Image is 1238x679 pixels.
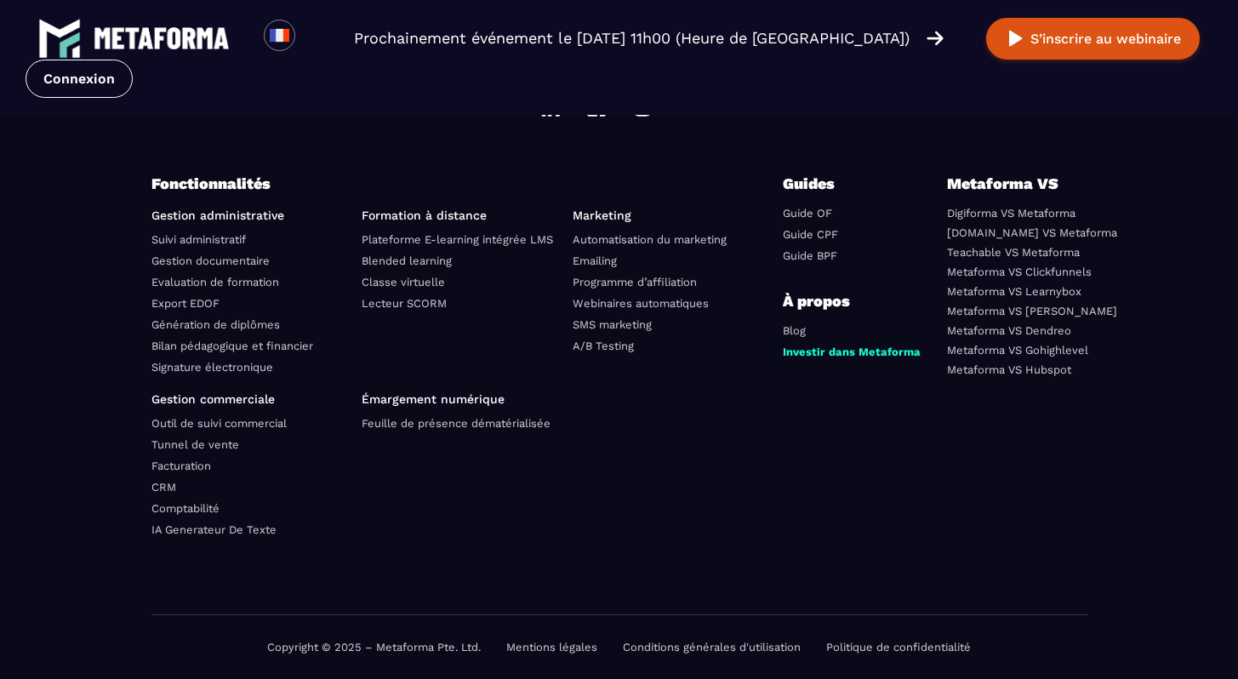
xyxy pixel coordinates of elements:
[783,324,806,337] a: Blog
[362,254,452,267] a: Blended learning
[151,361,273,374] a: Signature électronique
[151,254,270,267] a: Gestion documentaire
[362,297,447,310] a: Lecteur SCORM
[783,228,838,241] a: Guide CPF
[151,233,246,246] a: Suivi administratif
[783,249,837,262] a: Guide BPF
[151,172,784,196] p: Fonctionnalités
[151,459,211,472] a: Facturation
[947,363,1071,376] a: Metaforma VS Hubspot
[38,17,81,60] img: logo
[947,207,1075,220] a: Digiforma VS Metaforma
[26,60,133,98] a: Connexion
[94,27,230,49] img: logo
[573,254,617,267] a: Emailing
[151,417,287,430] a: Outil de suivi commercial
[362,417,551,430] a: Feuille de présence dématérialisée
[362,392,560,406] p: Émargement numérique
[947,324,1071,337] a: Metaforma VS Dendreo
[986,18,1200,60] button: S’inscrire au webinaire
[362,233,553,246] a: Plateforme E-learning intégrée LMS
[573,297,709,310] a: Webinaires automatiques
[151,523,277,536] a: IA Generateur De Texte
[783,289,933,313] p: À propos
[295,20,337,57] div: Search for option
[927,29,944,48] img: arrow-right
[151,438,239,451] a: Tunnel de vente
[354,26,910,50] p: Prochainement événement le [DATE] 11h00 (Heure de [GEOGRAPHIC_DATA])
[947,305,1117,317] a: Metaforma VS [PERSON_NAME]
[573,339,634,352] a: A/B Testing
[151,339,313,352] a: Bilan pédagogique et financier
[362,276,445,288] a: Classe virtuelle
[151,392,350,406] p: Gestion commerciale
[947,172,1087,196] p: Metaforma VS
[151,502,220,515] a: Comptabilité
[573,208,771,222] p: Marketing
[947,226,1117,239] a: [DOMAIN_NAME] VS Metaforma
[267,641,481,653] p: Copyright © 2025 – Metaforma Pte. Ltd.
[151,318,280,331] a: Génération de diplômes
[947,285,1081,298] a: Metaforma VS Learnybox
[151,276,279,288] a: Evaluation de formation
[947,344,1088,357] a: Metaforma VS Gohighlevel
[826,641,971,653] a: Politique de confidentialité
[947,246,1080,259] a: Teachable VS Metaforma
[783,345,921,358] a: Investir dans Metaforma
[573,233,727,246] a: Automatisation du marketing
[783,207,832,220] a: Guide OF
[573,276,697,288] a: Programme d’affiliation
[362,208,560,222] p: Formation à distance
[151,297,220,310] a: Export EDOF
[1005,28,1026,49] img: play
[310,28,322,48] input: Search for option
[573,318,652,331] a: SMS marketing
[783,172,885,196] p: Guides
[506,641,597,653] a: Mentions légales
[947,265,1092,278] a: Metaforma VS Clickfunnels
[623,641,801,653] a: Conditions générales d'utilisation
[269,25,290,46] img: fr
[151,208,350,222] p: Gestion administrative
[151,481,176,494] a: CRM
